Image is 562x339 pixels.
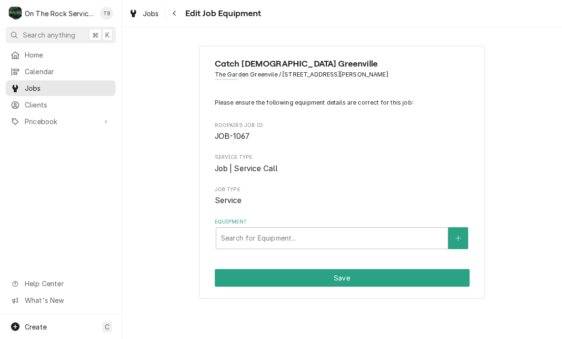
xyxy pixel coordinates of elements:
[105,322,110,332] span: C
[25,295,110,305] span: What's New
[9,7,22,20] div: O
[6,97,116,113] a: Clients
[105,30,110,40] span: K
[215,131,470,142] span: Roopairs Job ID
[6,64,116,79] a: Calendar
[215,218,470,249] div: Equipment
[215,122,470,129] span: Roopairs Job ID
[215,98,470,249] div: Job Equipment Summary
[215,163,470,174] span: Service Type
[25,323,47,331] span: Create
[215,269,470,287] div: Button Group
[25,279,110,289] span: Help Center
[215,132,250,141] span: JOB-1067
[25,116,97,126] span: Pricebook
[6,80,116,96] a: Jobs
[215,70,470,79] span: Address
[25,50,111,60] span: Home
[92,30,99,40] span: ⌘
[125,6,163,21] a: Jobs
[6,114,116,129] a: Go to Pricebook
[215,269,470,287] div: Button Group Row
[215,154,470,161] span: Service Type
[215,186,470,194] span: Job Type
[143,9,159,19] span: Jobs
[25,100,111,110] span: Clients
[182,7,261,20] span: Edit Job Equipment
[6,27,116,43] button: Search anything⌘K
[25,67,111,77] span: Calendar
[6,292,116,308] a: Go to What's New
[6,276,116,291] a: Go to Help Center
[100,7,113,20] div: TB
[455,235,461,242] svg: Create New Equipment
[6,47,116,63] a: Home
[215,122,470,142] div: Roopairs Job ID
[23,30,75,40] span: Search anything
[215,195,470,206] span: Job Type
[215,218,470,226] label: Equipment
[215,269,470,287] button: Save
[9,7,22,20] div: On The Rock Services's Avatar
[215,196,242,205] span: Service
[215,154,470,174] div: Service Type
[215,58,470,87] div: Client Information
[199,46,485,299] div: Job Equipment Summary Form
[215,58,470,70] span: Name
[25,83,111,93] span: Jobs
[215,164,278,173] span: Job | Service Call
[448,227,468,249] button: Create New Equipment
[215,186,470,206] div: Job Type
[100,7,113,20] div: Todd Brady's Avatar
[167,6,182,21] button: Navigate back
[215,98,470,107] p: Please ensure the following equipment details are correct for this job:
[25,9,95,19] div: On The Rock Services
